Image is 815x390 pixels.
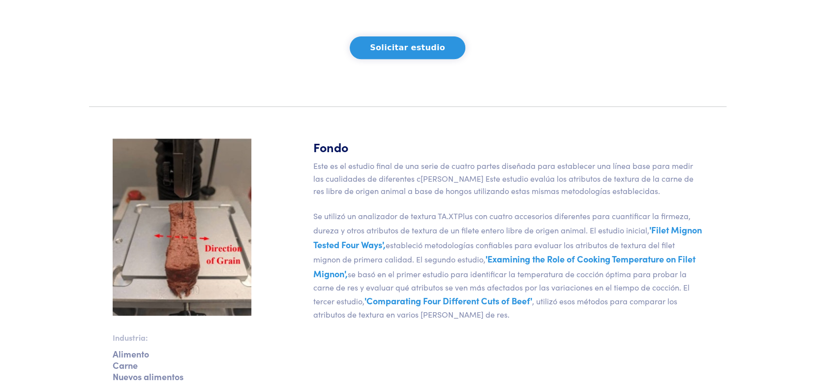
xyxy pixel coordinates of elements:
a: 'Comparating Four Different Cuts of Beef' [364,294,532,307]
font: se basó en el primer estudio para identificar la temperatura de cocción óptima para probar la car... [313,268,690,306]
font: Carne [113,359,138,371]
a: 'Examining the Role of Cooking Temperature on Filet Mignon', [313,253,695,280]
font: Nuevos alimentos [113,370,183,383]
font: Se utilizó un analizador de textura TA.XTPlus con cuatro accesorios diferentes para cuantificar l... [313,210,691,235]
font: Industria: [113,332,148,343]
font: estableció metodologías confiables para evaluar los atributos de textura del filet mignon de prim... [313,239,675,265]
font: Solicitar estudio [370,43,445,52]
a: 'Filet Mignon Tested Four Ways', [313,224,702,251]
font: Este es el estudio final de una serie de cuatro partes diseñada para establecer una línea base pa... [313,160,694,196]
font: Fondo [313,138,348,156]
button: Solicitar estudio [350,36,465,59]
font: Alimento [113,348,149,360]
